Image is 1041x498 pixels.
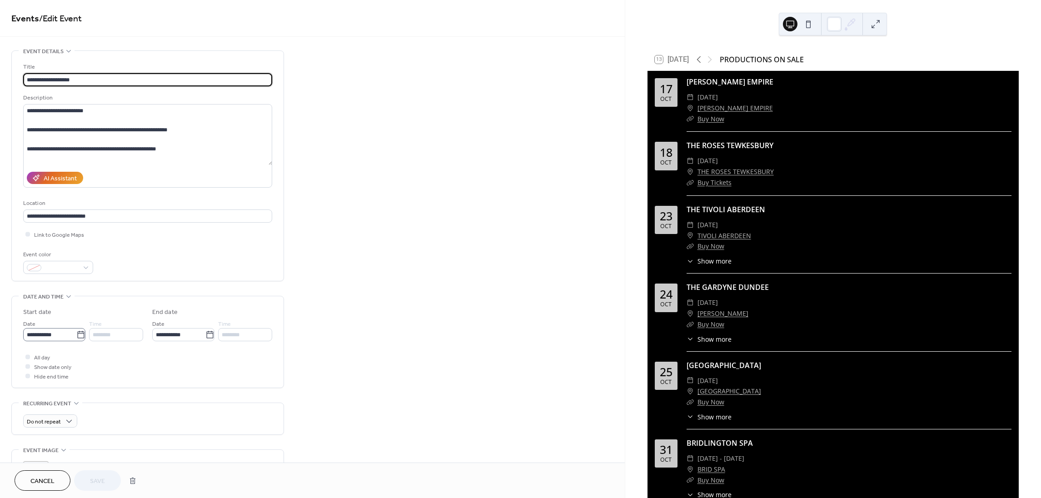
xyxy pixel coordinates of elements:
[39,10,82,28] span: / Edit Event
[660,160,672,166] div: Oct
[687,256,694,266] div: ​
[89,319,102,329] span: Time
[687,166,694,177] div: ​
[34,353,50,363] span: All day
[687,256,732,266] button: ​Show more
[697,412,732,422] span: Show more
[687,334,694,344] div: ​
[660,147,672,158] div: 18
[15,470,70,491] button: Cancel
[697,297,718,308] span: [DATE]
[687,334,732,344] button: ​Show more
[687,177,694,188] div: ​
[152,319,164,329] span: Date
[687,114,694,124] div: ​
[23,93,270,103] div: Description
[720,54,804,65] div: PRODUCTIONS ON SALE
[697,334,732,344] span: Show more
[660,302,672,308] div: Oct
[697,242,724,250] a: Buy Now
[697,178,732,187] a: Buy Tickets
[23,461,49,487] div: ;
[697,453,744,464] span: [DATE] - [DATE]
[697,115,724,123] a: Buy Now
[687,464,694,475] div: ​
[687,241,694,252] div: ​
[687,412,694,422] div: ​
[152,308,178,317] div: End date
[23,250,91,259] div: Event color
[23,292,64,302] span: Date and time
[687,204,765,214] a: THE TIVOLI ABERDEEN
[23,308,51,317] div: Start date
[687,103,694,114] div: ​
[687,319,694,330] div: ​
[687,397,694,408] div: ​
[660,457,672,463] div: Oct
[697,464,725,475] a: BRID SPA
[687,453,694,464] div: ​
[687,308,694,319] div: ​
[660,96,672,102] div: Oct
[11,10,39,28] a: Events
[687,77,773,87] a: [PERSON_NAME] EMPIRE
[687,386,694,397] div: ​
[697,320,724,329] a: Buy Now
[687,475,694,486] div: ​
[697,398,724,406] a: Buy Now
[697,375,718,386] span: [DATE]
[34,363,71,372] span: Show date only
[27,417,61,427] span: Do not repeat
[660,210,672,222] div: 23
[687,297,694,308] div: ​
[23,399,71,408] span: Recurring event
[23,47,64,56] span: Event details
[687,92,694,103] div: ​
[697,155,718,166] span: [DATE]
[218,319,231,329] span: Time
[660,83,672,95] div: 17
[697,230,751,241] a: TIVOLI ABERDEEN
[687,140,773,150] a: THE ROSES TEWKESBURY
[34,372,69,382] span: Hide end time
[30,477,55,486] span: Cancel
[660,224,672,229] div: Oct
[687,230,694,241] div: ​
[34,230,84,240] span: Link to Google Maps
[44,174,77,184] div: AI Assistant
[687,282,769,292] a: THE GARDYNE DUNDEE
[23,319,35,329] span: Date
[660,366,672,378] div: 25
[687,219,694,230] div: ​
[697,256,732,266] span: Show more
[687,412,732,422] button: ​Show more
[660,444,672,455] div: 31
[23,62,270,72] div: Title
[23,446,59,455] span: Event image
[697,308,748,319] a: [PERSON_NAME]
[660,379,672,385] div: Oct
[697,386,761,397] a: [GEOGRAPHIC_DATA]
[660,289,672,300] div: 24
[697,476,724,484] a: Buy Now
[697,92,718,103] span: [DATE]
[697,103,773,114] a: [PERSON_NAME] EMPIRE
[687,360,761,370] a: [GEOGRAPHIC_DATA]
[23,199,270,208] div: Location
[687,438,753,448] a: BRIDLINGTON SPA
[687,375,694,386] div: ​
[697,219,718,230] span: [DATE]
[27,172,83,184] button: AI Assistant
[697,166,774,177] a: THE ROSES TEWKESBURY
[687,155,694,166] div: ​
